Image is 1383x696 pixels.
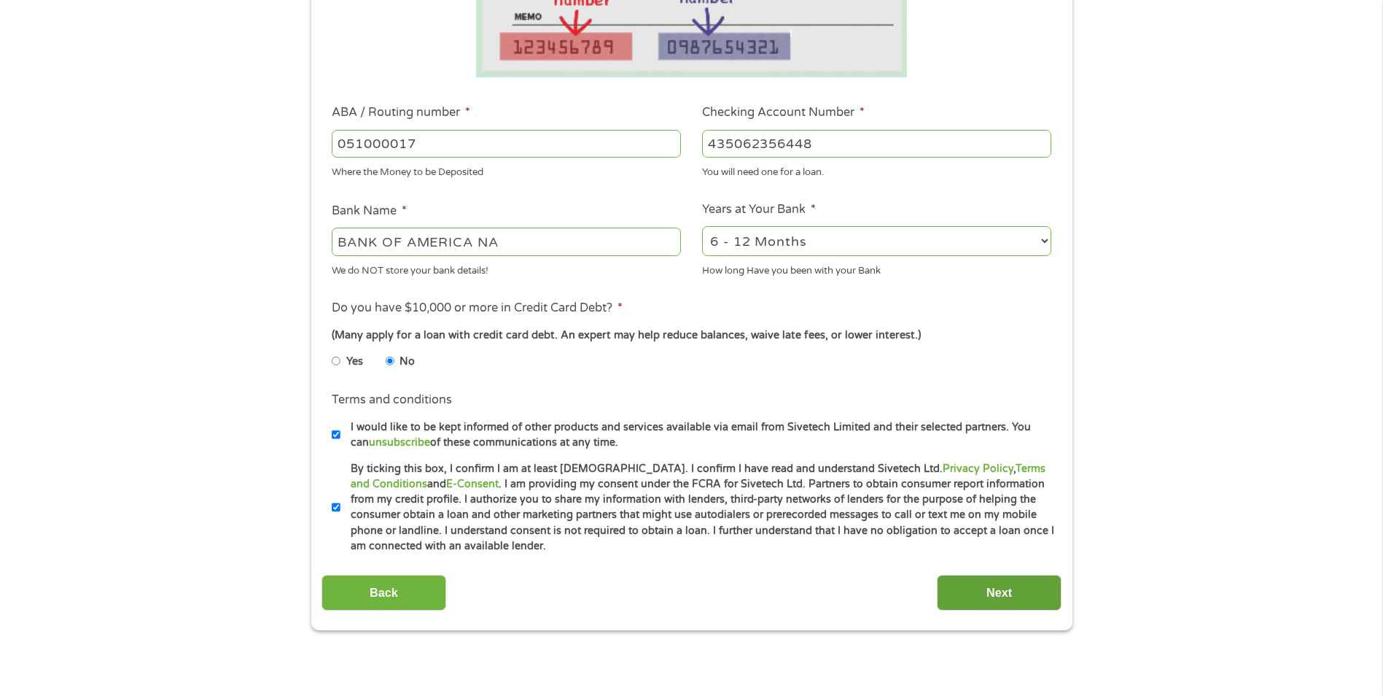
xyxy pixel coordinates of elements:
[340,419,1056,451] label: I would like to be kept informed of other products and services available via email from Sivetech...
[351,463,1045,490] a: Terms and Conditions
[322,575,446,611] input: Back
[332,130,681,158] input: 263177916
[369,436,430,449] a: unsubscribe
[943,463,1013,475] a: Privacy Policy
[346,354,363,370] label: Yes
[332,393,452,408] label: Terms and conditions
[340,461,1056,554] label: By ticking this box, I confirm I am at least [DEMOGRAPHIC_DATA]. I confirm I have read and unders...
[702,105,865,120] label: Checking Account Number
[332,161,681,180] div: Where the Money to be Deposited
[702,161,1051,180] div: You will need one for a loan.
[332,105,470,120] label: ABA / Routing number
[332,204,407,219] label: Bank Name
[702,258,1051,278] div: How long Have you been with your Bank
[400,354,415,370] label: No
[702,202,816,217] label: Years at Your Bank
[332,301,623,316] label: Do you have $10,000 or more in Credit Card Debt?
[446,478,499,490] a: E-Consent
[937,575,1061,611] input: Next
[332,328,1051,344] div: (Many apply for a loan with credit card debt. An expert may help reduce balances, waive late fees...
[332,258,681,278] div: We do NOT store your bank details!
[702,130,1051,158] input: 345634636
